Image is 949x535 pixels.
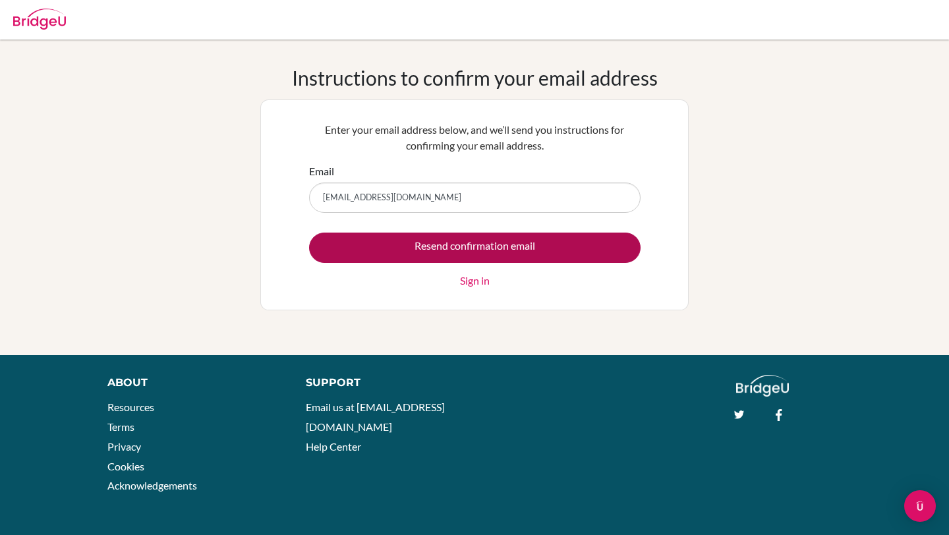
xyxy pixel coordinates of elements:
[107,420,134,433] a: Terms
[13,9,66,30] img: Bridge-U
[460,273,490,289] a: Sign in
[107,479,197,492] a: Acknowledgements
[107,440,141,453] a: Privacy
[306,375,461,391] div: Support
[292,66,658,90] h1: Instructions to confirm your email address
[306,440,361,453] a: Help Center
[309,122,641,154] p: Enter your email address below, and we’ll send you instructions for confirming your email address.
[904,490,936,522] div: Open Intercom Messenger
[736,375,790,397] img: logo_white@2x-f4f0deed5e89b7ecb1c2cc34c3e3d731f90f0f143d5ea2071677605dd97b5244.png
[309,163,334,179] label: Email
[107,460,144,472] a: Cookies
[107,375,276,391] div: About
[107,401,154,413] a: Resources
[309,233,641,263] input: Resend confirmation email
[306,401,445,433] a: Email us at [EMAIL_ADDRESS][DOMAIN_NAME]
